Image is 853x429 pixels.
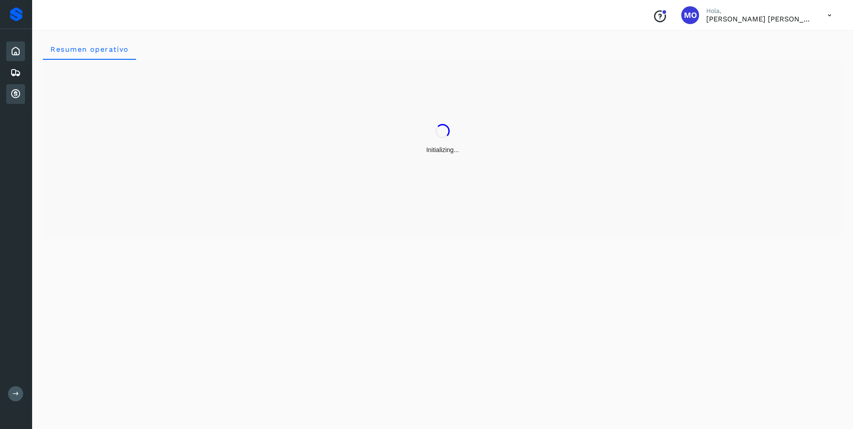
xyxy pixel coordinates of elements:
[706,15,813,23] p: Macaria Olvera Camarillo
[706,7,813,15] p: Hola,
[6,41,25,61] div: Inicio
[50,45,129,54] span: Resumen operativo
[6,84,25,104] div: Cuentas por cobrar
[6,63,25,82] div: Embarques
